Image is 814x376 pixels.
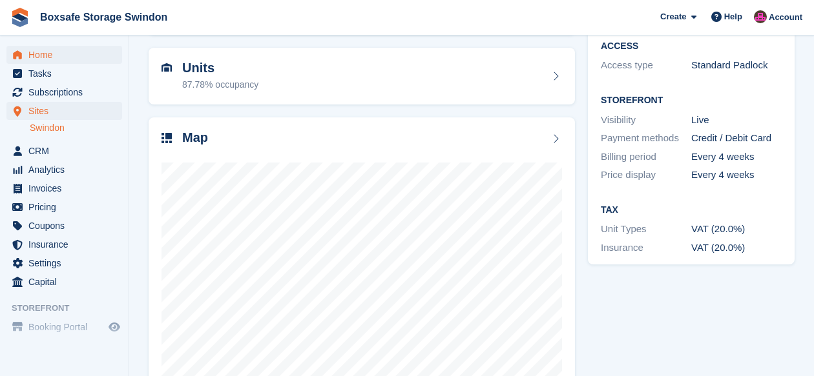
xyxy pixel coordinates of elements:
div: Access type [601,58,691,73]
a: Boxsafe Storage Swindon [35,6,172,28]
a: Preview store [107,319,122,335]
div: Every 4 weeks [691,150,782,164]
div: Payment methods [601,131,691,146]
a: menu [6,142,122,160]
h2: Units [182,61,258,75]
a: menu [6,179,122,197]
span: CRM [28,142,106,160]
div: Visibility [601,113,691,128]
div: Credit / Debit Card [691,131,782,146]
img: unit-icn-7be61d7bf1b0ce9d3e12c5938cc71ed9869f7b940bace4675aadf7bd6d80202e.svg [162,63,172,72]
span: Analytics [28,161,106,179]
a: menu [6,254,122,272]
a: menu [6,46,122,64]
span: Booking Portal [28,318,106,336]
span: Capital [28,273,106,291]
div: VAT (20.0%) [691,241,782,255]
span: Storefront [12,302,129,315]
a: Swindon [30,122,122,134]
span: Invoices [28,179,106,197]
div: Every 4 weeks [691,168,782,183]
h2: Storefront [601,95,782,106]
a: menu [6,273,122,291]
span: Settings [28,254,106,272]
a: menu [6,64,122,83]
h2: ACCESS [601,41,782,52]
div: VAT (20.0%) [691,222,782,237]
a: menu [6,102,122,120]
span: Insurance [28,235,106,253]
a: menu [6,83,122,101]
h2: Map [182,130,208,145]
img: map-icn-33ee37083ee616e46c38cad1a60f524a97daa1e2b2c8c0bc3eb3415660979fc1.svg [162,133,172,143]
div: Live [691,113,782,128]
a: Units 87.78% occupancy [149,48,575,104]
div: 87.78% occupancy [182,78,258,92]
span: Create [660,10,686,23]
span: Sites [28,102,106,120]
a: menu [6,217,122,235]
div: Insurance [601,241,691,255]
a: menu [6,198,122,216]
span: Subscriptions [28,83,106,101]
div: Billing period [601,150,691,164]
img: Philip Matthews [754,10,767,23]
span: Home [28,46,106,64]
img: stora-icon-8386f47178a22dfd0bd8f6a31ec36ba5ce8667c1dd55bd0f319d3a0aa187defe.svg [10,8,30,27]
div: Price display [601,168,691,183]
span: Tasks [28,64,106,83]
div: Standard Padlock [691,58,782,73]
h2: Tax [601,205,782,215]
span: Account [769,11,802,24]
a: menu [6,235,122,253]
a: menu [6,318,122,336]
a: menu [6,161,122,179]
span: Help [724,10,742,23]
div: Unit Types [601,222,691,237]
span: Coupons [28,217,106,235]
span: Pricing [28,198,106,216]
